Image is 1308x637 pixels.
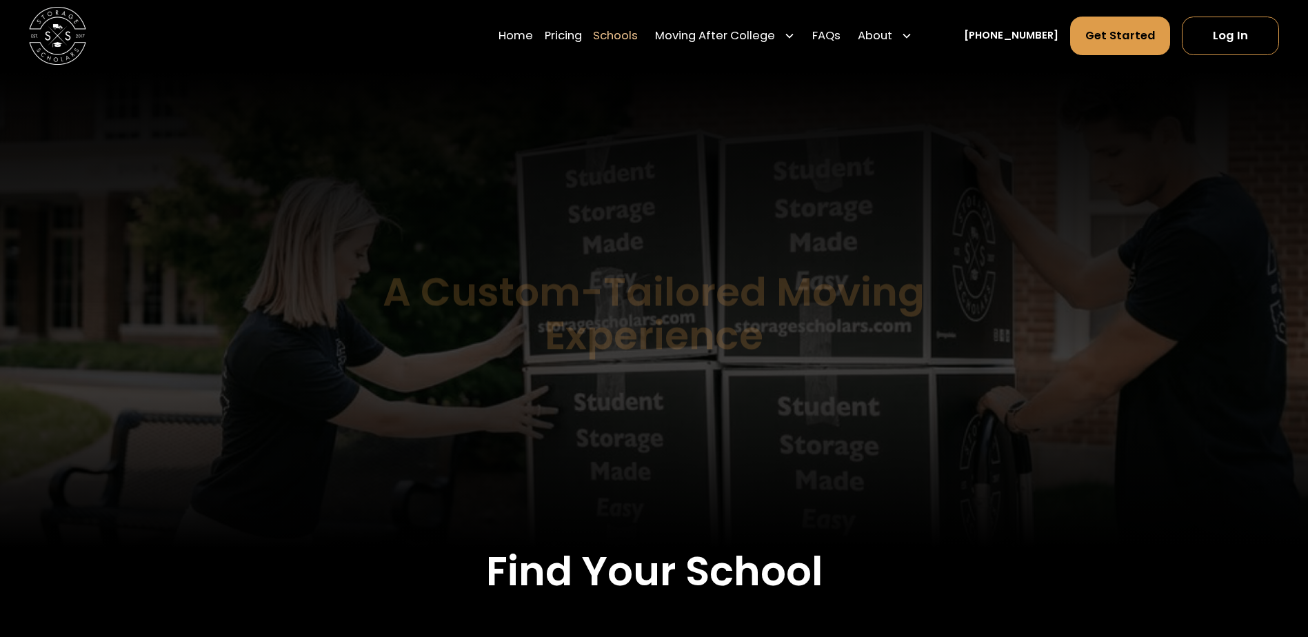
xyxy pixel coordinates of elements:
[545,16,582,56] a: Pricing
[655,28,775,45] div: Moving After College
[310,270,998,357] h1: A Custom-Tailored Moving Experience
[650,16,801,56] div: Moving After College
[593,16,638,56] a: Schools
[858,28,892,45] div: About
[852,16,918,56] div: About
[29,7,86,64] img: Storage Scholars main logo
[812,16,841,56] a: FAQs
[1070,17,1171,55] a: Get Started
[964,28,1058,43] a: [PHONE_NUMBER]
[499,16,533,56] a: Home
[138,547,1170,596] h2: Find Your School
[1182,17,1279,55] a: Log In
